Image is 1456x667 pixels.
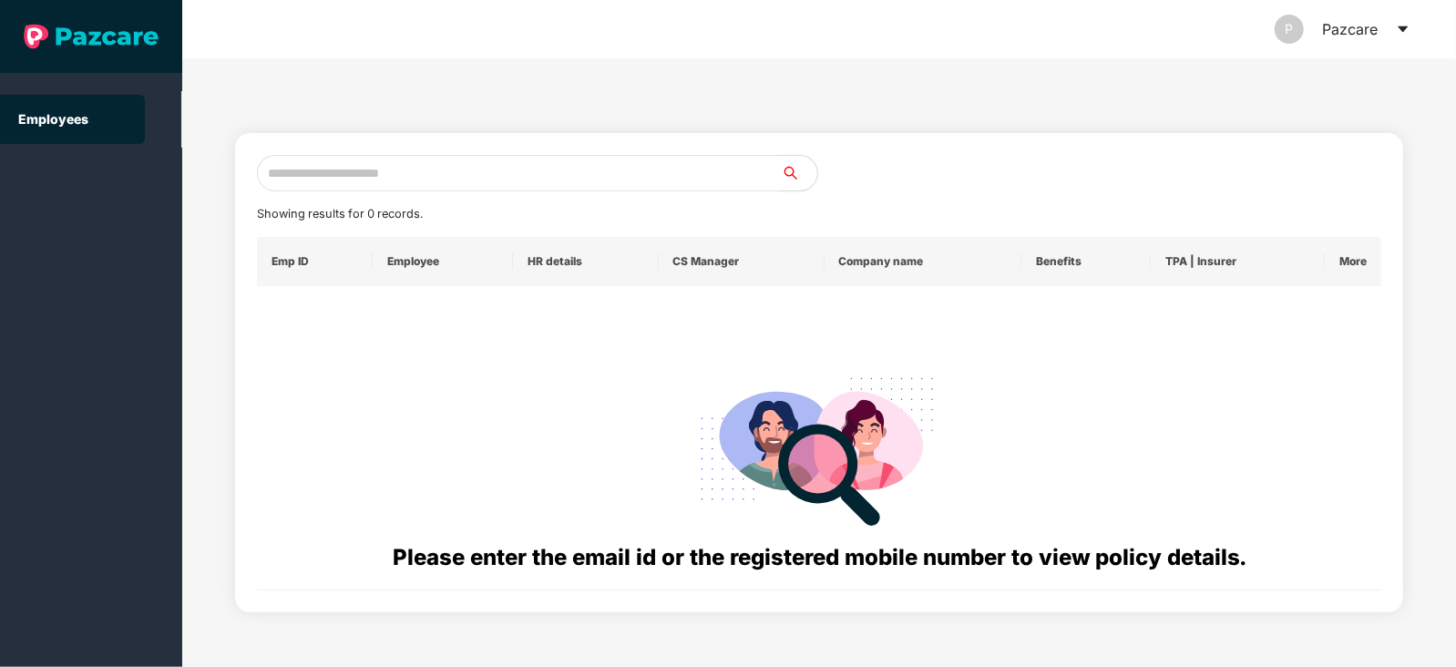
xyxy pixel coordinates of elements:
span: caret-down [1396,22,1410,36]
th: TPA | Insurer [1151,237,1325,286]
span: Showing results for 0 records. [257,207,423,221]
th: Employee [373,237,513,286]
span: P [1286,15,1294,44]
th: Benefits [1021,237,1151,286]
th: More [1325,237,1381,286]
th: Emp ID [257,237,373,286]
th: Company name [825,237,1022,286]
img: svg+xml;base64,PHN2ZyB4bWxucz0iaHR0cDovL3d3dy53My5vcmcvMjAwMC9zdmciIHdpZHRoPSIyODgiIGhlaWdodD0iMj... [688,355,950,540]
a: Employees [18,111,88,127]
th: CS Manager [659,237,825,286]
span: search [780,166,817,180]
span: Please enter the email id or the registered mobile number to view policy details. [393,544,1246,570]
button: search [780,155,818,191]
th: HR details [513,237,659,286]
